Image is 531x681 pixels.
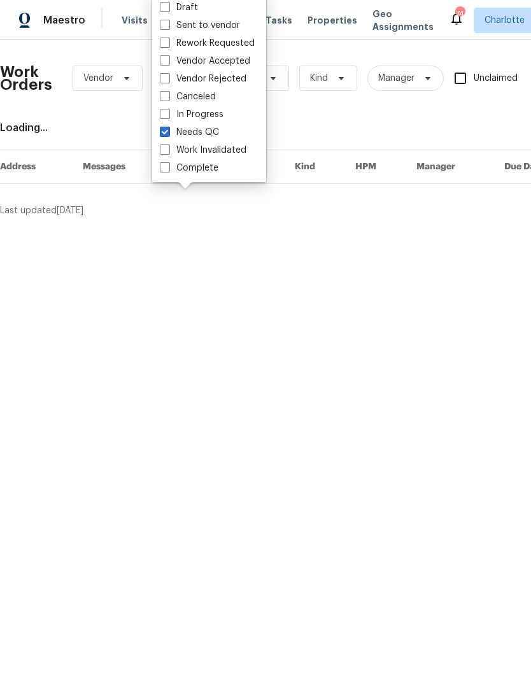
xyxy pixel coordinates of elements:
label: Needs QC [160,126,219,139]
span: Geo Assignments [372,8,434,33]
th: Kind [285,150,345,184]
label: In Progress [160,108,223,121]
th: HPM [345,150,406,184]
label: Draft [160,1,198,14]
th: Manager [406,150,494,184]
label: Vendor Rejected [160,73,246,85]
div: 74 [455,8,464,20]
label: Work Invalidated [160,144,246,157]
span: Vendor [83,72,113,85]
span: Tasks [265,16,292,25]
span: Charlotte [485,14,525,27]
label: Canceled [160,90,216,103]
label: Complete [160,162,218,174]
th: Messages [73,150,166,184]
span: Manager [378,72,414,85]
span: Visits [122,14,148,27]
span: Maestro [43,14,85,27]
label: Vendor Accepted [160,55,250,67]
span: Properties [308,14,357,27]
span: Unclaimed [474,72,518,85]
label: Rework Requested [160,37,255,50]
span: [DATE] [57,206,83,215]
span: Kind [310,72,328,85]
label: Sent to vendor [160,19,240,32]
